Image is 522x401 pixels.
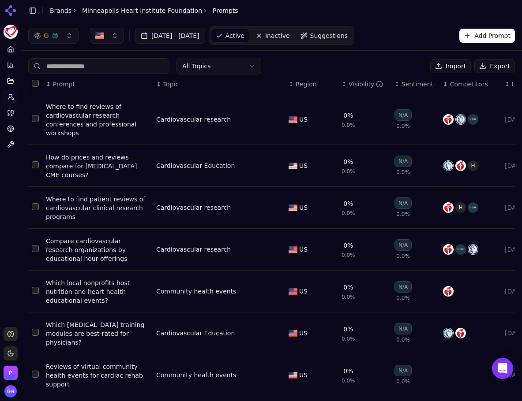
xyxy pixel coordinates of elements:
div: ↕Sentiment [394,80,436,89]
img: US flag [289,330,297,337]
span: Competitors [450,80,488,89]
a: Which [MEDICAL_DATA] training modules are best-rated for physicians? [46,320,149,347]
span: US [299,161,308,170]
div: 0% [343,367,353,375]
th: sentiment [391,74,439,94]
img: US flag [289,163,297,169]
div: 0% [343,241,353,250]
th: Region [285,74,338,94]
button: Select row 2 [32,161,39,168]
button: [DATE] - [DATE] [135,28,205,44]
img: cardiovascular research foundation [468,114,478,125]
span: 0.0% [396,378,410,385]
th: Topic [153,74,285,94]
a: Cardiovascular research [156,115,231,124]
button: Select all rows [32,80,39,87]
a: Compare cardiovascular research organizations by educational hour offerings [46,237,149,263]
div: Sentiment [402,80,436,89]
a: Community health events [156,371,236,379]
span: US [299,287,308,296]
img: cardiovascular research foundation [455,244,466,255]
span: 0.0% [396,211,410,218]
button: Open user button [4,385,17,397]
div: Cardiovascular Education [156,161,235,170]
a: Inactive [251,29,294,43]
a: Minneapolis Heart Institute Foundation [82,6,202,15]
button: Select row 7 [32,371,39,378]
a: Where to find reviews of cardiovascular research conferences and professional workshops [46,102,149,137]
div: How do prices and reviews compare for [MEDICAL_DATA] CME courses? [46,153,149,179]
div: 0% [343,157,353,166]
span: US [299,203,308,212]
button: Select row 3 [32,203,39,210]
button: Open organization switcher [4,366,18,380]
span: Topic [163,80,179,89]
div: N/A [394,197,412,209]
button: Export [474,59,515,73]
span: 0.0% [396,336,410,343]
a: Community health events [156,287,236,296]
img: american heart association [443,286,454,297]
a: Suggestions [296,29,353,43]
a: Brands [50,7,71,14]
button: Select row 5 [32,287,39,294]
nav: breadcrumb [50,6,238,15]
img: american heart association [455,160,466,171]
div: Cardiovascular research [156,203,231,212]
span: Active [225,31,244,40]
img: US flag [289,246,297,253]
img: american heart association [443,244,454,255]
div: N/A [394,323,412,334]
div: 0% [343,199,353,208]
span: 0.0% [342,210,355,217]
div: Visibility [349,80,383,89]
div: N/A [394,109,412,121]
a: Cardiovascular Education [156,329,235,338]
span: 0.0% [342,335,355,342]
span: US [299,371,308,379]
span: H [468,160,478,171]
span: Suggestions [310,31,348,40]
th: brandMentionRate [338,74,391,94]
span: H [455,202,466,213]
div: Reviews of virtual community health events for cardiac rehab support [46,362,149,389]
div: ↕Competitors [443,80,498,89]
span: 0.0% [342,293,355,301]
a: Cardiovascular research [156,245,231,254]
img: Grace Hallen [4,385,17,397]
div: ↕Region [289,80,334,89]
div: 0% [343,111,353,120]
span: US [299,329,308,338]
a: Which local nonprofits host nutrition and heart health educational events? [46,278,149,305]
span: 0.0% [396,169,410,176]
th: Competitors [439,74,501,94]
div: ↕Prompt [46,80,149,89]
a: Where to find patient reviews of cardiovascular clinical research programs [46,195,149,221]
img: american college of cardiology [455,114,466,125]
div: Open Intercom Messenger [492,358,513,379]
div: N/A [394,281,412,293]
img: US flag [289,204,297,211]
span: 0.0% [396,123,410,130]
img: american college of cardiology [468,244,478,255]
span: 0.0% [396,294,410,301]
th: Prompt [42,74,153,94]
img: american heart association [443,202,454,213]
img: american college of cardiology [443,328,454,338]
img: US flag [289,372,297,379]
img: Minneapolis Heart Institute Foundation [4,25,18,39]
span: US [299,245,308,254]
span: 0.0% [342,377,355,384]
img: US flag [289,288,297,295]
a: Active [211,29,249,43]
img: Perrill [4,366,18,380]
div: N/A [394,365,412,376]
